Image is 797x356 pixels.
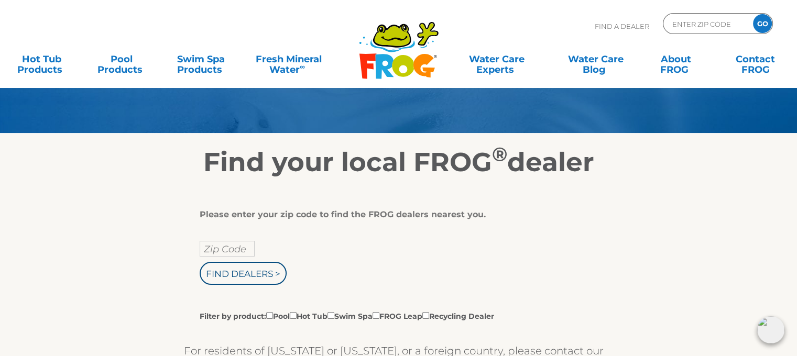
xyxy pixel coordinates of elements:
[757,316,784,343] img: openIcon
[446,49,547,70] a: Water CareExperts
[250,49,327,70] a: Fresh MineralWater∞
[200,310,494,321] label: Filter by product: Pool Hot Tub Swim Spa FROG Leap Recycling Dealer
[266,312,273,319] input: Filter by product:PoolHot TubSwim SpaFROG LeapRecycling Dealer
[327,312,334,319] input: Filter by product:PoolHot TubSwim SpaFROG LeapRecycling Dealer
[200,209,590,220] div: Please enter your zip code to find the FROG dealers nearest you.
[373,312,379,319] input: Filter by product:PoolHot TubSwim SpaFROG LeapRecycling Dealer
[492,142,507,166] sup: ®
[200,262,287,285] input: Find Dealers >
[565,49,627,70] a: Water CareBlog
[725,49,787,70] a: ContactFROG
[595,13,649,39] p: Find A Dealer
[90,49,152,70] a: PoolProducts
[753,14,772,33] input: GO
[77,147,721,178] h2: Find your local FROG dealer
[422,312,429,319] input: Filter by product:PoolHot TubSwim SpaFROG LeapRecycling Dealer
[671,16,742,31] input: Zip Code Form
[300,62,305,71] sup: ∞
[290,312,297,319] input: Filter by product:PoolHot TubSwim SpaFROG LeapRecycling Dealer
[10,49,72,70] a: Hot TubProducts
[645,49,706,70] a: AboutFROG
[170,49,232,70] a: Swim SpaProducts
